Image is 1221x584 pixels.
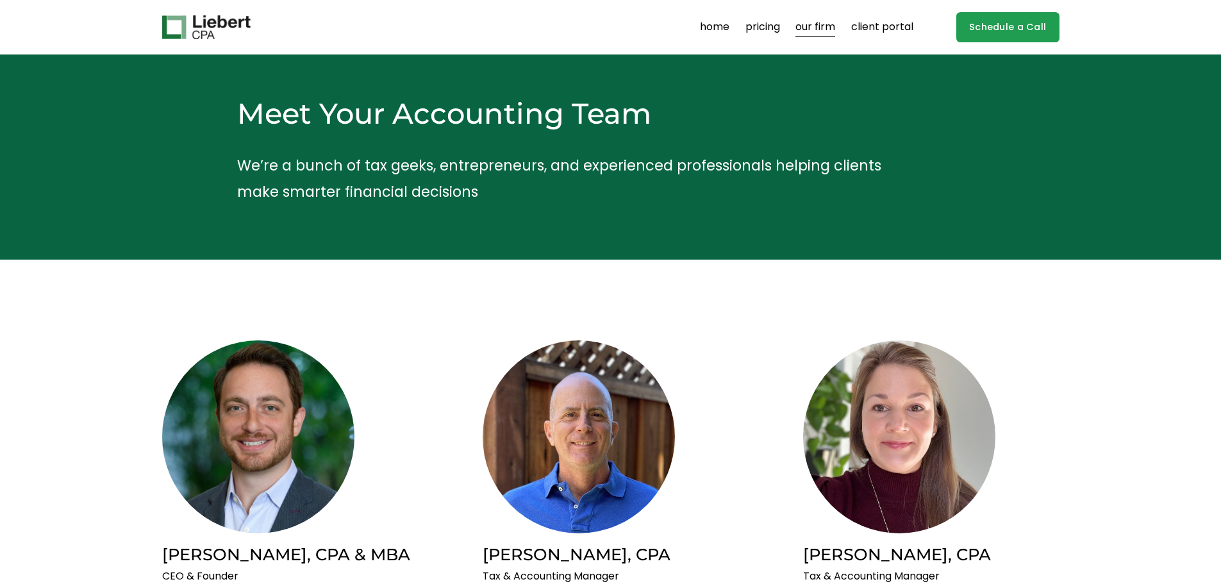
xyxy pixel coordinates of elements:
[483,340,675,533] img: Tommy Roberts
[700,17,729,38] a: home
[237,95,908,132] h2: Meet Your Accounting Team
[803,544,1059,565] h2: [PERSON_NAME], CPA
[851,17,913,38] a: client portal
[162,340,354,533] img: Brian Liebert
[803,340,995,533] img: Jennie Ledesma
[483,544,739,565] h2: [PERSON_NAME], CPA
[956,12,1059,42] a: Schedule a Call
[237,153,908,204] p: We’re a bunch of tax geeks, entrepreneurs, and experienced professionals helping clients make sma...
[795,17,835,38] a: our firm
[162,544,419,565] h2: [PERSON_NAME], CPA & MBA
[745,17,780,38] a: pricing
[162,15,251,40] img: Liebert CPA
